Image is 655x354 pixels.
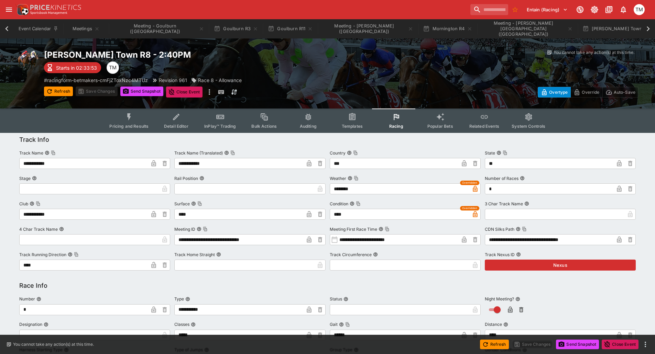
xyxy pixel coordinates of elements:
button: Send Snapshot [120,87,163,96]
span: Racing [389,124,403,129]
button: Meeting IDCopy To Clipboard [197,227,201,231]
p: Gait [330,321,338,327]
p: State [485,150,495,156]
button: Copy To Clipboard [74,252,79,257]
button: Overtype [538,87,571,98]
button: Meeting - Mornington (AUS) [318,19,417,38]
button: Track Running DirectionCopy To Clipboard [68,252,73,257]
button: Meeting First Race TimeCopy To Clipboard [379,227,383,231]
button: Track Home Straight [216,252,221,257]
span: Popular Bets [427,124,453,129]
p: Override [582,89,599,96]
p: You cannot take any action(s) at this time. [13,341,94,347]
button: Nexus [485,260,636,271]
button: StateCopy To Clipboard [496,150,501,155]
button: Copy To Clipboard [503,150,507,155]
p: 3 Char Track Name [485,201,523,207]
span: Bulk Actions [251,124,277,129]
button: No Bookmarks [510,4,521,15]
button: Goulburn R11 [264,19,317,38]
button: Goulburn R3 [210,19,262,38]
div: Race 8 - Allowance [191,77,242,84]
p: 4 Char Track Name [19,226,58,232]
span: Related Events [469,124,499,129]
p: Revision 961 [159,77,187,84]
p: You cannot take any action(s) at this time. [554,49,634,56]
p: Distance [485,321,502,327]
p: Night Meeting? [485,296,514,302]
button: Refresh [480,340,509,349]
button: Copy To Clipboard [353,150,358,155]
p: Stage [19,175,31,181]
span: Pricing and Results [109,124,149,129]
p: Track Circumference [330,252,372,258]
p: Classes [174,321,189,327]
p: Copy To Clipboard [44,77,148,84]
div: Event type filters [104,109,551,133]
button: open drawer [3,3,15,16]
button: ConditionCopy To Clipboard [350,201,354,206]
button: Close Event [602,340,638,349]
button: Connected to PK [574,3,586,16]
button: more [641,340,649,349]
div: Tristan Matheson [107,61,119,74]
button: Tristan Matheson [632,2,647,17]
button: 4 Char Track Name [59,227,64,231]
button: Send Snapshot [556,340,599,349]
span: Detail Editor [164,124,188,129]
div: Tristan Matheson [634,4,645,15]
button: Number of Races [520,176,525,181]
p: Race 8 - Allowance [198,77,242,84]
p: Rail Position [174,175,198,181]
span: Templates [342,124,363,129]
h5: Track Info [19,136,49,144]
input: search [470,4,508,15]
button: Copy To Clipboard [356,201,361,206]
button: Track Nexus ID [516,252,521,257]
button: Auto-Save [602,87,638,98]
img: Sportsbook Management [30,11,67,14]
button: Toggle light/dark mode [588,3,601,16]
p: Club [19,201,28,207]
button: more [205,87,214,98]
button: Copy To Clipboard [203,227,208,231]
img: PriceKinetics [30,5,81,10]
button: GaitCopy To Clipboard [339,322,344,327]
p: CDN Silks Path [485,226,514,232]
button: Override [570,87,602,98]
span: System Controls [512,124,545,129]
button: CDN Silks PathCopy To Clipboard [516,227,521,231]
p: Country [330,150,346,156]
button: Mornington R4 [419,19,476,38]
h5: Race Info [19,282,47,289]
button: Select Tenant [523,4,572,15]
button: Refresh [44,87,73,96]
button: Event Calendar [14,19,63,38]
button: WeatherCopy To Clipboard [348,176,352,181]
button: Track Circumference [373,252,378,257]
button: Status [343,297,348,301]
button: Rail Position [199,176,204,181]
button: Night Meeting? [515,297,520,301]
button: SurfaceCopy To Clipboard [191,201,196,206]
p: Track Nexus ID [485,252,515,258]
p: Status [330,296,342,302]
button: Copy To Clipboard [36,201,41,206]
button: Close Event [166,87,203,98]
button: Distance [503,322,508,327]
p: Track Name [19,150,43,156]
button: Meetings [64,19,108,38]
button: Designation [44,322,48,327]
img: horse_racing.png [17,49,39,71]
button: Copy To Clipboard [385,227,390,231]
button: Meeting - Goulburn (AUS) [109,19,208,38]
p: Track Running Direction [19,252,66,258]
p: Condition [330,201,348,207]
button: Type [185,297,190,301]
p: Weather [330,175,346,181]
button: Copy To Clipboard [522,227,527,231]
button: Number [36,297,41,301]
p: Number of Races [485,175,518,181]
button: 3 Char Track Name [524,201,529,206]
button: Track Name (Translated)Copy To Clipboard [224,150,229,155]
